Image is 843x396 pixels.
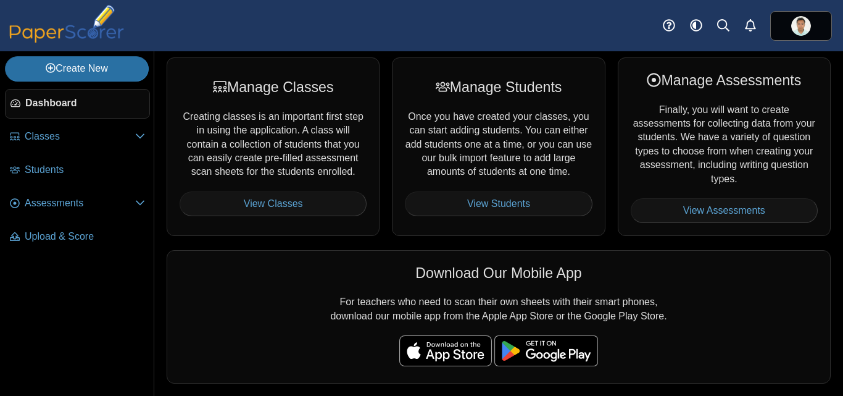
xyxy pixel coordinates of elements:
[791,16,811,36] img: ps.qM1w65xjLpOGVUdR
[180,263,818,283] div: Download Our Mobile App
[25,163,145,177] span: Students
[5,156,150,185] a: Students
[5,34,128,44] a: PaperScorer
[180,77,367,97] div: Manage Classes
[405,192,592,216] a: View Students
[791,16,811,36] span: adonis maynard pilongo
[5,122,150,152] a: Classes
[770,11,832,41] a: ps.qM1w65xjLpOGVUdR
[5,222,150,252] a: Upload & Score
[405,77,592,97] div: Manage Students
[737,12,764,40] a: Alerts
[25,230,145,243] span: Upload & Score
[25,130,135,143] span: Classes
[618,57,831,236] div: Finally, you will want to create assessments for collecting data from your students. We have a va...
[399,335,492,366] img: apple-store-badge.svg
[5,89,150,119] a: Dashboard
[180,192,367,216] a: View Classes
[392,57,605,236] div: Once you have created your classes, you can start adding students. You can either add students on...
[167,250,831,384] div: For teachers who need to scan their own sheets with their smart phones, download our mobile app f...
[631,198,818,223] a: View Assessments
[25,96,144,110] span: Dashboard
[631,70,818,90] div: Manage Assessments
[5,56,149,81] a: Create New
[167,57,380,236] div: Creating classes is an important first step in using the application. A class will contain a coll...
[5,189,150,219] a: Assessments
[25,196,135,210] span: Assessments
[494,335,598,366] img: google-play-badge.png
[5,5,128,43] img: PaperScorer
